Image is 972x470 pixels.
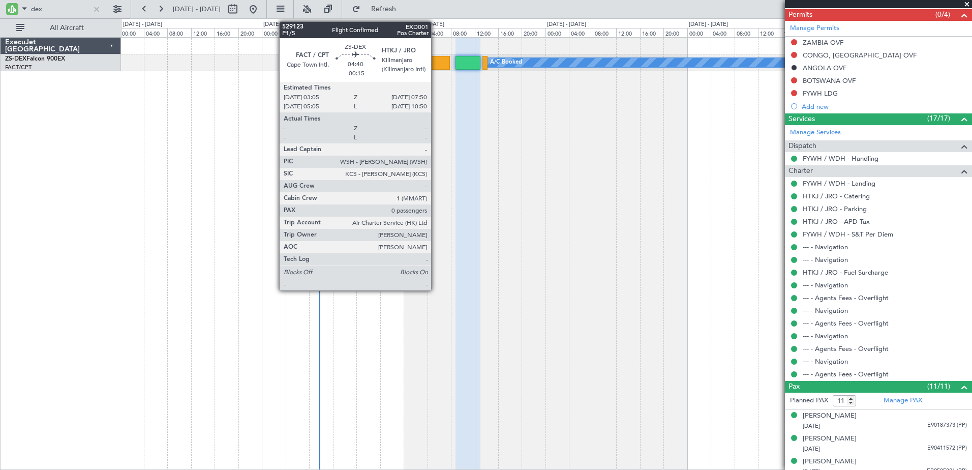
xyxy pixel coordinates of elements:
a: Manage PAX [884,396,922,406]
div: BOTSWANA OVF [803,76,856,85]
span: (17/17) [927,113,950,124]
div: 00:00 [687,28,711,37]
div: 04:00 [428,28,451,37]
a: ZS-DEXFalcon 900EX [5,56,65,62]
a: FYWH / WDH - S&T Per Diem [803,230,893,239]
span: [DATE] - [DATE] [173,5,221,14]
a: --- - Agents Fees - Overflight [803,344,889,353]
a: HTKJ / JRO - Fuel Surcharge [803,268,888,277]
div: FYWH LDG [803,89,838,98]
div: 20:00 [238,28,262,37]
a: --- - Navigation [803,357,848,366]
div: 04:00 [711,28,734,37]
div: 00:00 [262,28,285,37]
a: --- - Navigation [803,243,848,251]
div: [DATE] - [DATE] [123,20,162,29]
span: Refresh [362,6,405,13]
a: FYWH / WDH - Handling [803,154,878,163]
a: FYWH / WDH - Landing [803,179,875,188]
div: 08:00 [309,28,332,37]
a: Manage Services [790,128,841,138]
div: 16:00 [782,28,805,37]
a: --- - Agents Fees - Overflight [803,319,889,328]
span: [DATE] [803,445,820,453]
div: 20:00 [663,28,687,37]
div: [PERSON_NAME] [803,457,857,467]
a: --- - Navigation [803,332,848,340]
div: 12:00 [758,28,781,37]
span: E90187373 (PP) [927,421,967,430]
button: All Aircraft [11,20,110,36]
div: Add new [802,102,967,111]
div: [PERSON_NAME] [803,411,857,421]
a: --- - Agents Fees - Overflight [803,370,889,378]
div: [PERSON_NAME] [803,434,857,444]
div: 04:00 [286,28,309,37]
div: 00:00 [404,28,427,37]
div: 16:00 [215,28,238,37]
a: --- - Navigation [803,281,848,289]
span: Charter [788,165,813,177]
a: HTKJ / JRO - Parking [803,204,867,213]
div: 04:00 [144,28,167,37]
div: A/C Booked [490,55,522,70]
div: 16:00 [498,28,522,37]
div: 12:00 [616,28,640,37]
div: 16:00 [356,28,380,37]
div: 16:00 [640,28,663,37]
div: [DATE] - [DATE] [263,20,302,29]
div: 20:00 [522,28,545,37]
div: 00:00 [120,28,143,37]
div: [DATE] - [DATE] [689,20,728,29]
span: Dispatch [788,140,816,152]
a: --- - Agents Fees - Overflight [803,293,889,302]
span: (0/4) [935,9,950,20]
span: Permits [788,9,812,21]
a: FACT/CPT [5,64,32,71]
div: ANGOLA OVF [803,64,846,72]
div: 00:00 [545,28,569,37]
a: HTKJ / JRO - APD Tax [803,217,870,226]
span: (11/11) [927,381,950,392]
label: Planned PAX [790,396,828,406]
span: ZS-DEX [5,56,26,62]
div: 08:00 [735,28,758,37]
div: 08:00 [167,28,191,37]
span: Services [788,113,815,125]
input: A/C (Reg. or Type) [31,2,89,17]
a: --- - Navigation [803,255,848,264]
span: All Aircraft [26,24,107,32]
div: 12:00 [191,28,215,37]
a: Manage Permits [790,23,839,34]
span: Pax [788,381,800,393]
div: 04:00 [569,28,592,37]
div: [DATE] - [DATE] [405,20,444,29]
button: Refresh [347,1,408,17]
div: 20:00 [380,28,404,37]
div: 12:00 [333,28,356,37]
a: HTKJ / JRO - Catering [803,192,870,200]
div: 08:00 [451,28,474,37]
div: ZAMBIA OVF [803,38,843,47]
span: [DATE] [803,422,820,430]
div: [DATE] - [DATE] [547,20,586,29]
span: E90411572 (PP) [927,444,967,453]
div: 12:00 [475,28,498,37]
div: CONGO, [GEOGRAPHIC_DATA] OVF [803,51,917,60]
div: 08:00 [593,28,616,37]
a: --- - Navigation [803,306,848,315]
